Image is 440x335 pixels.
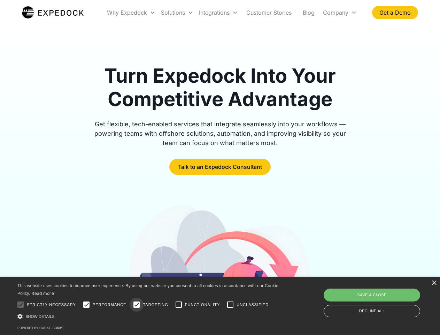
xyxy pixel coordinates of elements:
div: Why Expedock [107,9,147,16]
span: Functionality [185,302,220,308]
div: Solutions [161,9,185,16]
h1: Turn Expedock Into Your Competitive Advantage [86,64,354,111]
a: home [22,6,84,20]
span: Unclassified [237,302,269,308]
div: Why Expedock [104,1,158,24]
span: Show details [25,314,55,319]
span: This website uses cookies to improve user experience. By using our website you consent to all coo... [17,283,278,296]
a: Talk to an Expedock Consultant [169,159,271,175]
a: Read more [31,291,54,296]
img: Expedock Logo [22,6,84,20]
a: Get a Demo [372,6,418,19]
span: Strictly necessary [27,302,76,308]
div: Company [320,1,360,24]
span: Targeting [143,302,168,308]
div: Get flexible, tech-enabled services that integrate seamlessly into your workflows — powering team... [86,119,354,148]
span: Performance [93,302,126,308]
div: Integrations [196,1,241,24]
iframe: Chat Widget [324,260,440,335]
div: Show details [17,313,281,320]
div: Solutions [158,1,196,24]
a: Blog [297,1,320,24]
a: Powered by cookie-script [17,326,64,330]
div: Company [323,9,348,16]
a: Customer Stories [241,1,297,24]
div: Integrations [199,9,230,16]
